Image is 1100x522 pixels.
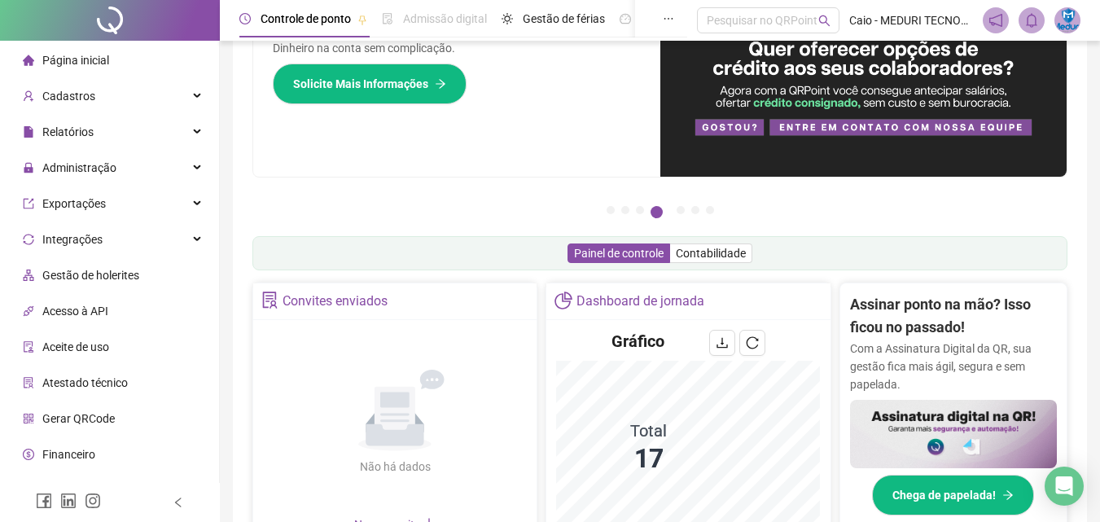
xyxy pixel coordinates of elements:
[677,206,685,214] button: 5
[1045,467,1084,506] div: Open Intercom Messenger
[621,206,629,214] button: 2
[23,341,34,353] span: audit
[23,449,34,460] span: dollar
[320,458,470,476] div: Não há dados
[676,247,746,260] span: Contabilidade
[42,161,116,174] span: Administração
[273,64,467,104] button: Solicite Mais Informações
[636,206,644,214] button: 3
[1024,13,1039,28] span: bell
[818,15,830,27] span: search
[42,197,106,210] span: Exportações
[60,493,77,509] span: linkedin
[36,493,52,509] span: facebook
[23,126,34,138] span: file
[42,305,108,318] span: Acesso à API
[23,55,34,66] span: home
[273,39,641,57] p: Dinheiro na conta sem complicação.
[691,206,699,214] button: 6
[988,13,1003,28] span: notification
[42,90,95,103] span: Cadastros
[42,125,94,138] span: Relatórios
[357,15,367,24] span: pushpin
[382,13,393,24] span: file-done
[849,11,973,29] span: Caio - MEDURI TECNOLOGIA EM SEGURANÇA
[663,13,674,24] span: ellipsis
[42,340,109,353] span: Aceite de uso
[502,13,513,24] span: sun
[23,234,34,245] span: sync
[23,270,34,281] span: apartment
[574,247,664,260] span: Painel de controle
[42,376,128,389] span: Atestado técnico
[850,400,1057,469] img: banner%2F02c71560-61a6-44d4-94b9-c8ab97240462.png
[403,12,487,25] span: Admissão digital
[576,287,704,315] div: Dashboard de jornada
[293,75,428,93] span: Solicite Mais Informações
[23,413,34,424] span: qrcode
[892,486,996,504] span: Chega de papelada!
[239,13,251,24] span: clock-circle
[651,206,663,218] button: 4
[85,493,101,509] span: instagram
[611,330,664,353] h4: Gráfico
[261,12,351,25] span: Controle de ponto
[23,305,34,317] span: api
[23,162,34,173] span: lock
[620,13,631,24] span: dashboard
[1055,8,1080,33] img: 31116
[850,293,1057,340] h2: Assinar ponto na mão? Isso ficou no passado!
[173,497,184,508] span: left
[850,340,1057,393] p: Com a Assinatura Digital da QR, sua gestão fica mais ágil, segura e sem papelada.
[607,206,615,214] button: 1
[435,78,446,90] span: arrow-right
[872,475,1034,515] button: Chega de papelada!
[554,292,572,309] span: pie-chart
[23,90,34,102] span: user-add
[42,54,109,67] span: Página inicial
[23,198,34,209] span: export
[716,336,729,349] span: download
[746,336,759,349] span: reload
[42,269,139,282] span: Gestão de holerites
[261,292,278,309] span: solution
[523,12,605,25] span: Gestão de férias
[283,287,388,315] div: Convites enviados
[42,233,103,246] span: Integrações
[23,377,34,388] span: solution
[706,206,714,214] button: 7
[1002,489,1014,501] span: arrow-right
[42,412,115,425] span: Gerar QRCode
[42,448,95,461] span: Financeiro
